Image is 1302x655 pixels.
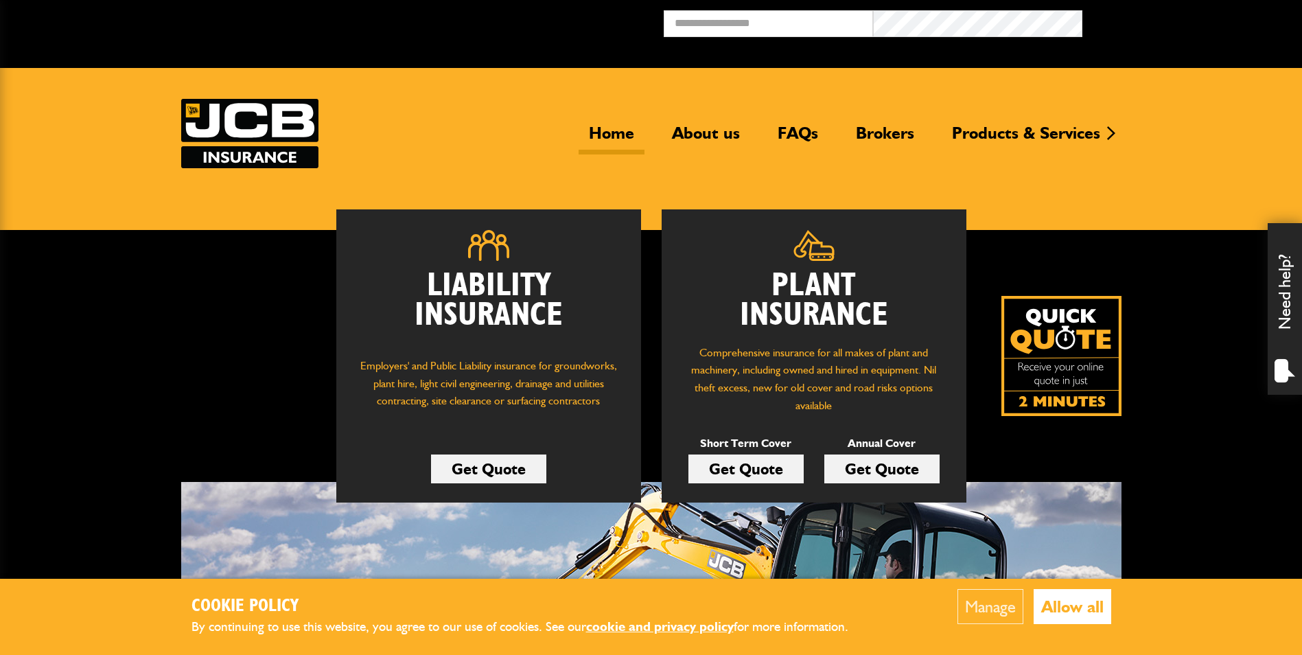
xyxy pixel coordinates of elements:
a: Products & Services [942,123,1111,154]
img: JCB Insurance Services logo [181,99,318,168]
a: Brokers [846,123,925,154]
h2: Liability Insurance [357,271,620,344]
h2: Plant Insurance [682,271,946,330]
button: Broker Login [1082,10,1292,32]
img: Quick Quote [1001,296,1121,416]
button: Manage [957,589,1023,624]
p: Short Term Cover [688,435,804,452]
a: FAQs [767,123,828,154]
a: Get your insurance quote isn just 2-minutes [1001,296,1121,416]
h2: Cookie Policy [191,596,871,617]
div: Need help? [1268,223,1302,395]
a: About us [662,123,750,154]
a: Home [579,123,644,154]
a: Get Quote [431,455,546,483]
p: By continuing to use this website, you agree to our use of cookies. See our for more information. [191,617,871,638]
button: Allow all [1034,589,1111,624]
p: Annual Cover [824,435,940,452]
a: cookie and privacy policy [586,619,734,634]
p: Employers' and Public Liability insurance for groundworks, plant hire, light civil engineering, d... [357,357,620,423]
a: JCB Insurance Services [181,99,318,168]
p: Comprehensive insurance for all makes of plant and machinery, including owned and hired in equipm... [682,344,946,414]
a: Get Quote [688,455,804,483]
a: Get Quote [824,455,940,483]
